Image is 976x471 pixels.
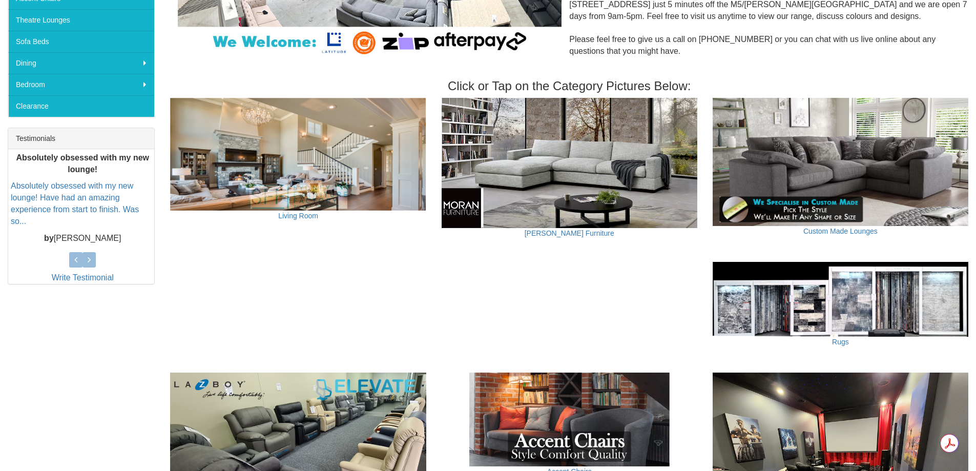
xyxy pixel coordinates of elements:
[170,79,968,93] h3: Click or Tap on the Category Pictures Below:
[8,31,154,52] a: Sofa Beds
[44,234,54,242] b: by
[11,181,139,226] a: Absolutely obsessed with my new lounge! Have had an amazing experience from start to finish. Was ...
[525,229,614,237] a: [PERSON_NAME] Furniture
[278,212,318,220] a: Living Room
[8,74,154,95] a: Bedroom
[713,262,968,337] img: Rugs
[8,128,154,149] div: Testimonials
[8,52,154,74] a: Dining
[713,98,968,226] img: Custom Made Lounges
[832,338,849,346] a: Rugs
[8,95,154,117] a: Clearance
[11,233,154,244] p: [PERSON_NAME]
[170,98,426,211] img: Living Room
[442,373,697,466] img: Accent Chairs
[52,273,114,282] a: Write Testimonial
[803,227,878,235] a: Custom Made Lounges
[442,98,697,228] img: Moran Furniture
[16,153,149,174] b: Absolutely obsessed with my new lounge!
[8,9,154,31] a: Theatre Lounges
